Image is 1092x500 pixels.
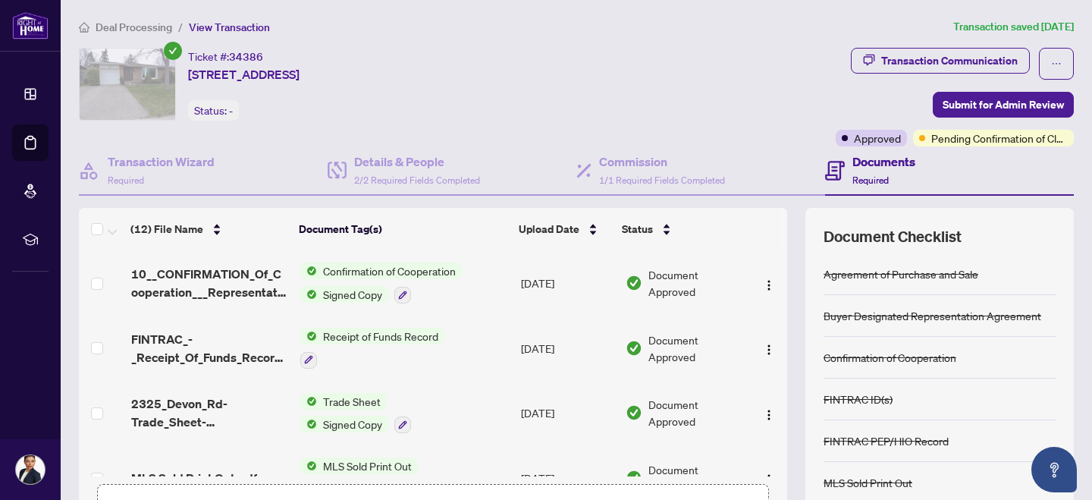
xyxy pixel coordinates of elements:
[763,279,775,291] img: Logo
[519,221,579,237] span: Upload Date
[354,153,480,171] h4: Details & People
[648,461,744,495] span: Document Approved
[757,401,781,425] button: Logo
[317,328,444,344] span: Receipt of Funds Record
[16,455,45,484] img: Profile Icon
[513,208,617,250] th: Upload Date
[763,344,775,356] img: Logo
[300,393,317,410] img: Status Icon
[131,469,257,487] span: MLS Sold Print Out.pdf
[188,65,300,83] span: [STREET_ADDRESS]
[824,226,962,247] span: Document Checklist
[599,175,725,186] span: 1/1 Required Fields Completed
[757,271,781,295] button: Logo
[108,153,215,171] h4: Transaction Wizard
[300,263,462,303] button: Status IconConfirmation of CooperationStatus IconSigned Copy
[763,409,775,421] img: Logo
[317,393,387,410] span: Trade Sheet
[599,153,725,171] h4: Commission
[300,328,444,369] button: Status IconReceipt of Funds Record
[648,332,744,365] span: Document Approved
[824,266,978,282] div: Agreement of Purchase and Sale
[188,100,239,121] div: Status:
[300,458,418,498] button: Status IconMLS Sold Print Out
[852,175,889,186] span: Required
[881,49,1018,73] div: Transaction Communication
[1051,58,1062,69] span: ellipsis
[515,250,620,316] td: [DATE]
[626,275,642,291] img: Document Status
[293,208,513,250] th: Document Tag(s)
[317,416,388,432] span: Signed Copy
[300,286,317,303] img: Status Icon
[616,208,745,250] th: Status
[824,349,956,366] div: Confirmation of Cooperation
[124,208,293,250] th: (12) File Name
[648,266,744,300] span: Document Approved
[300,328,317,344] img: Status Icon
[852,153,915,171] h4: Documents
[824,432,949,449] div: FINTRAC PEP/HIO Record
[854,130,901,146] span: Approved
[515,381,620,446] td: [DATE]
[229,50,263,64] span: 34386
[824,307,1041,324] div: Buyer Designated Representation Agreement
[317,263,462,279] span: Confirmation of Cooperation
[188,48,263,65] div: Ticket #:
[300,458,317,474] img: Status Icon
[824,474,912,491] div: MLS Sold Print Out
[757,466,781,490] button: Logo
[229,104,233,118] span: -
[757,336,781,360] button: Logo
[164,42,182,60] span: check-circle
[300,263,317,279] img: Status Icon
[108,175,144,186] span: Required
[931,130,1068,146] span: Pending Confirmation of Closing
[626,470,642,486] img: Document Status
[317,286,388,303] span: Signed Copy
[354,175,480,186] span: 2/2 Required Fields Completed
[131,330,288,366] span: FINTRAC_-_Receipt_Of_Funds_Record.pdf
[131,265,288,301] span: 10__CONFIRMATION_Of_Cooperation___Representation_Initials_Needed.pdf
[622,221,653,237] span: Status
[953,18,1074,36] article: Transaction saved [DATE]
[300,416,317,432] img: Status Icon
[178,18,183,36] li: /
[317,458,418,474] span: MLS Sold Print Out
[131,395,288,431] span: 2325_Devon_Rd-Trade_Sheet-Mina_to_Review.pdf
[300,393,411,434] button: Status IconTrade SheetStatus IconSigned Copy
[648,396,744,429] span: Document Approved
[626,340,642,357] img: Document Status
[824,391,893,407] div: FINTRAC ID(s)
[626,404,642,421] img: Document Status
[80,49,175,120] img: IMG-W12088083_1.jpg
[851,48,1030,74] button: Transaction Communication
[96,20,172,34] span: Deal Processing
[130,221,203,237] span: (12) File Name
[515,316,620,381] td: [DATE]
[189,20,270,34] span: View Transaction
[943,93,1064,117] span: Submit for Admin Review
[12,11,49,39] img: logo
[933,92,1074,118] button: Submit for Admin Review
[1031,447,1077,492] button: Open asap
[763,473,775,486] img: Logo
[79,22,89,33] span: home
